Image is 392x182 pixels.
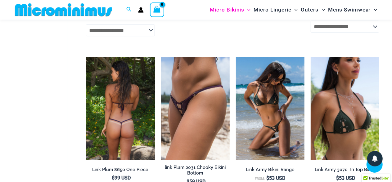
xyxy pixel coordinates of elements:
a: Account icon link [138,7,144,13]
h2: link Plum 2031 Cheeky Bikini Bottom [161,165,230,176]
a: Link Army 3070 Tri Top Bikini [311,167,379,175]
span: Menu Toggle [319,2,325,18]
a: Micro BikinisMenu ToggleMenu Toggle [208,2,252,18]
a: Mens SwimwearMenu ToggleMenu Toggle [327,2,379,18]
a: Micro LingerieMenu ToggleMenu Toggle [252,2,299,18]
span: Micro Lingerie [254,2,291,18]
a: Link Plum 2031 Cheeky 03Link Plum 2031 Cheeky 04Link Plum 2031 Cheeky 04 [161,57,230,161]
img: Link Army 3070 Tri Top 2031 Cheeky 08 [236,57,304,161]
a: Link Plum 8650 One Piece [86,167,155,175]
span: Menu Toggle [291,2,298,18]
a: View Shopping Cart, empty [150,2,164,17]
span: Outers [301,2,319,18]
bdi: 99 USD [112,175,131,181]
a: Link Army 3070 Tri Top 01Link Army 3070 Tri Top 2031 Cheeky 10Link Army 3070 Tri Top 2031 Cheeky 10 [311,57,379,161]
a: link Plum 2031 Cheeky Bikini Bottom [161,165,230,179]
iframe: TrustedSite Certified [16,21,71,145]
span: $ [266,175,269,181]
span: Micro Bikinis [210,2,244,18]
bdi: 53 USD [266,175,285,181]
a: Search icon link [126,6,132,14]
a: Link Plum 8650 One Piece 02Link Plum 8650 One Piece 05Link Plum 8650 One Piece 05 [86,57,155,161]
img: Link Army 3070 Tri Top 01 [311,57,379,161]
h2: Link Army Bikini Range [236,167,304,173]
span: Menu Toggle [244,2,250,18]
bdi: 53 USD [336,175,355,181]
img: MM SHOP LOGO FLAT [12,3,115,17]
a: Link Army Bikini Range [236,167,304,175]
nav: Site Navigation [207,1,380,19]
span: $ [336,175,339,181]
span: Menu Toggle [371,2,377,18]
img: Link Plum 2031 Cheeky 03 [161,57,230,161]
span: $ [112,175,115,181]
span: Mens Swimwear [328,2,371,18]
a: OutersMenu ToggleMenu Toggle [300,2,327,18]
img: Link Plum 8650 One Piece 05 [86,57,155,161]
h2: Link Army 3070 Tri Top Bikini [311,167,379,173]
span: From: [255,177,265,181]
h2: Link Plum 8650 One Piece [86,167,155,173]
a: Link Army 3070 Tri Top 2031 Cheeky 08Link Army 3070 Tri Top 2031 Cheeky 10Link Army 3070 Tri Top ... [236,57,304,161]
